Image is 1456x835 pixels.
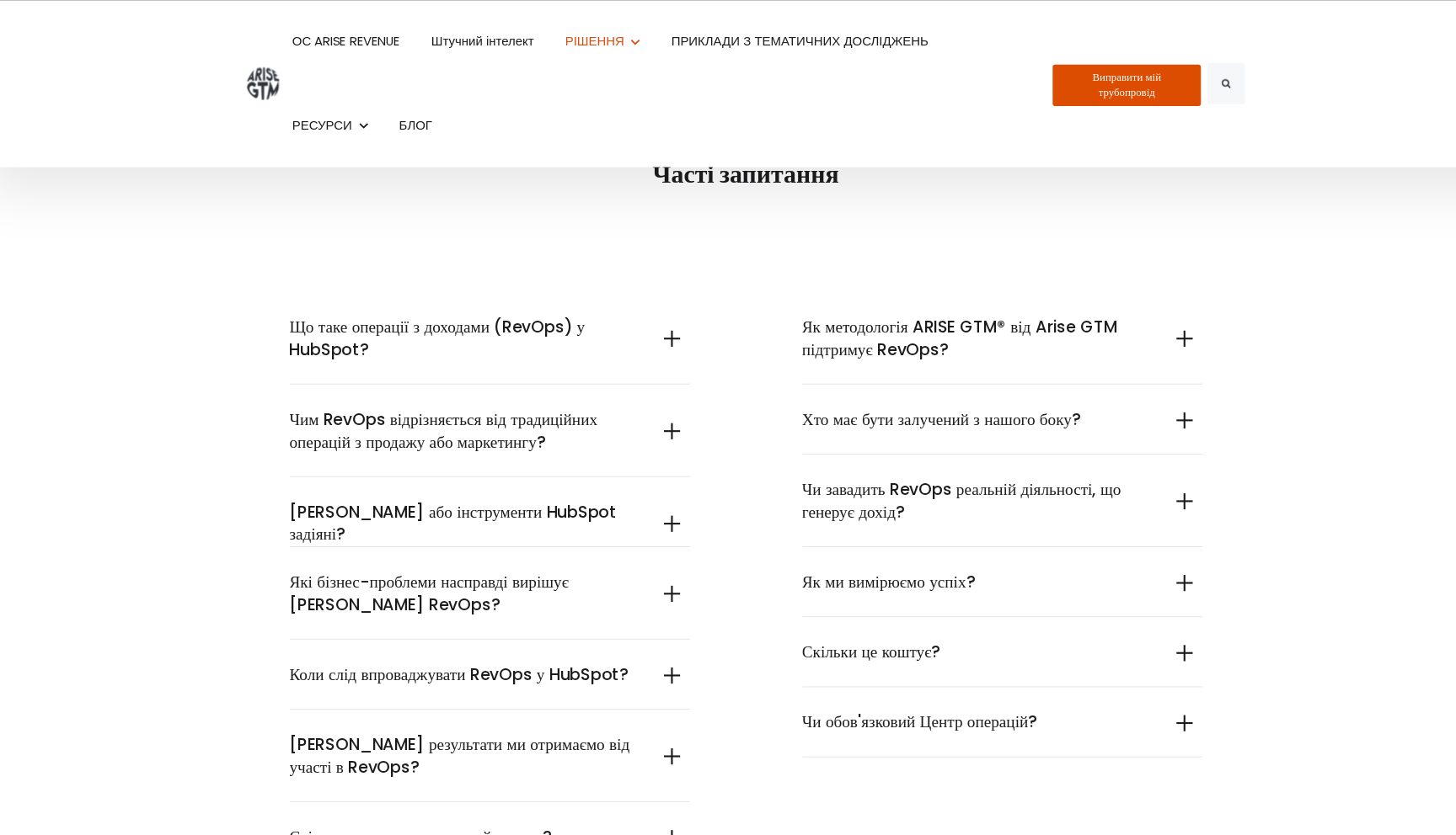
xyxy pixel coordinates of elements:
[291,78,387,157] button: Показати підменю для РЕСУРСІВ РЕСУРСИ
[301,621,618,642] font: Коли слід впроваджувати RevOps у HubSpot?
[302,109,488,125] font: Показати підменю для РЕСУРСІВ
[301,665,676,752] summary: [PERSON_NAME] результати ми отримаємо від участі в RevOps?
[781,535,943,556] font: Як ми вимірюємо успіх?
[658,30,899,47] font: ПРИКЛАДИ З ТЕМАТИЧНИХ ДОСЛІДЖЕНЬ
[390,78,447,157] a: БЛОГ
[301,774,547,795] font: Скільки часу триває типовий проект?
[781,426,1156,513] summary: Чи завадить RevOps реальній діяльності, що генерує дохід?
[559,30,731,47] font: Показати підменю для РІШЕНЬ
[301,687,619,728] font: [PERSON_NAME] результати ми отримаємо від участі в RevOps?
[781,666,1002,687] font: Чи обов'язковий Центр операцій?
[1015,61,1154,99] a: Виправити мій трубопровід
[260,63,291,93] img: Логотип ARISE GTM сірого кольору
[301,360,676,447] summary: Чим RevOps відрізняється від традиційних операцій з продажу або маркетингу?
[301,274,676,360] summary: Що таке операції з доходами (RevOps) у HubSpot?
[781,274,1156,360] summary: Як методологія ARISE GTM® від Arise GTM підтримує RevOps?
[781,578,1156,644] summary: Скільки це коштує?
[302,30,404,47] font: ОС ARISE REVENUE
[781,600,911,621] font: Скільки це коштує?
[301,599,676,665] summary: Коли слід впроваджувати RevOps у HubSpot?
[301,447,676,534] summary: [PERSON_NAME] або інструменти HubSpot задіяні?
[302,109,359,125] font: РЕСУРСИ
[781,382,1042,403] font: Хто має бути залучений з нашого боку?
[301,752,676,817] summary: Скільки часу триває типовий проект?
[781,448,1080,489] font: Чи завадить RevOps реальній діяльності, що генерує дохід?
[301,295,578,337] font: Що таке операції з доходами (RevOps) у HubSpot?
[403,109,434,125] font: БЛОГ
[301,513,676,599] summary: Які бізнес-проблеми насправді вирішує [PERSON_NAME] RevOps?
[781,295,1076,337] font: Як методологія ARISE GTM® від Arise GTM підтримує RevOps?
[640,146,815,179] font: Часті запитання
[781,513,1156,578] summary: Як ми вимірюємо успіх?
[1052,65,1116,93] font: Виправити мій трубопровід
[433,30,529,47] font: Штучний інтелект
[301,469,608,510] font: [PERSON_NAME] або інструменти HubSpot задіяні?
[301,382,590,423] font: Чим RevOps відрізняється від традиційних операцій з продажу або маркетингу?
[301,535,563,576] font: Які бізнес-проблеми насправді вирішує [PERSON_NAME] RevOps?
[781,644,1156,710] summary: Чи обов'язковий Центр операцій?
[1160,59,1196,98] button: Пошук
[781,360,1156,426] summary: Хто має бути залучений з нашого боку?
[559,30,614,47] font: РІШЕННЯ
